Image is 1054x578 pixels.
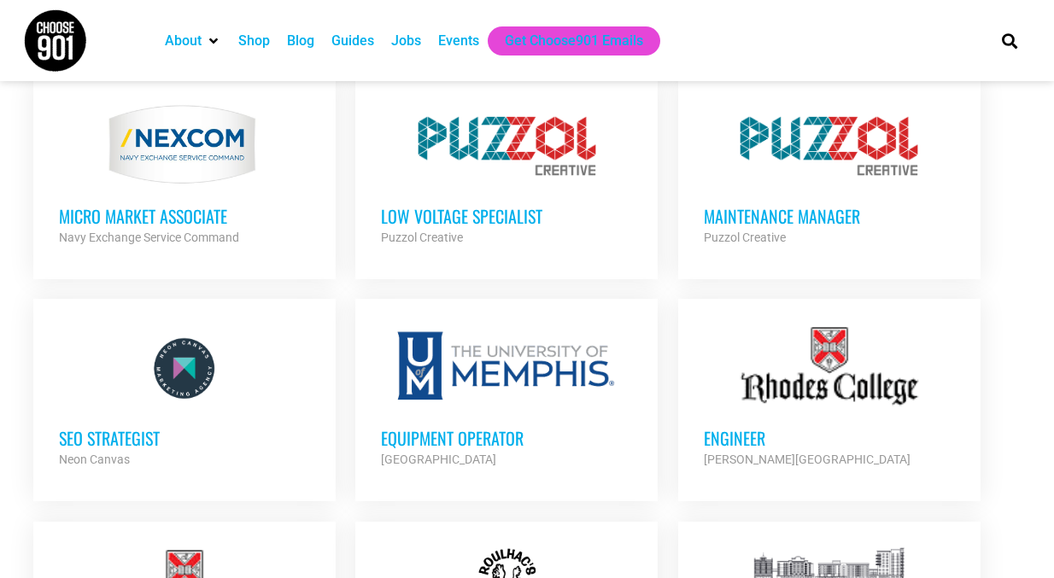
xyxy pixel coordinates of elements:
a: Guides [331,31,374,51]
a: About [165,31,202,51]
h3: Maintenance Manager [704,205,955,227]
h3: MICRO MARKET ASSOCIATE [59,205,310,227]
a: Jobs [391,31,421,51]
a: MICRO MARKET ASSOCIATE Navy Exchange Service Command [33,77,336,273]
strong: [PERSON_NAME][GEOGRAPHIC_DATA] [704,452,911,466]
a: Shop [238,31,270,51]
a: Engineer [PERSON_NAME][GEOGRAPHIC_DATA] [678,299,981,495]
strong: [GEOGRAPHIC_DATA] [381,452,496,466]
h3: SEO Strategist [59,427,310,449]
a: Maintenance Manager Puzzol Creative [678,77,981,273]
a: Blog [287,31,314,51]
a: Low Voltage Specialist Puzzol Creative [355,77,658,273]
a: Events [438,31,479,51]
strong: Puzzol Creative [381,231,463,244]
h3: Low Voltage Specialist [381,205,632,227]
strong: Navy Exchange Service Command [59,231,239,244]
a: Get Choose901 Emails [505,31,643,51]
strong: Neon Canvas [59,452,130,466]
h3: Equipment Operator [381,427,632,449]
a: SEO Strategist Neon Canvas [33,299,336,495]
div: Search [996,26,1024,55]
div: About [156,26,230,55]
nav: Main nav [156,26,973,55]
h3: Engineer [704,427,955,449]
strong: Puzzol Creative [704,231,786,244]
a: Equipment Operator [GEOGRAPHIC_DATA] [355,299,658,495]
